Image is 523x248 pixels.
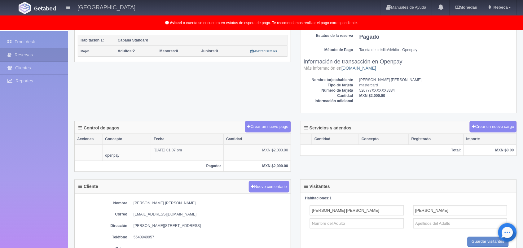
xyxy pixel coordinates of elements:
[359,47,513,53] dd: Tarjeta de crédito/débito - Openpay
[78,126,119,130] h4: Control de pagos
[224,161,291,171] th: MXN $2,000.00
[75,134,103,145] th: Acciones
[304,66,376,71] small: Más información en
[224,145,291,161] td: MXN $2,000.00
[201,49,218,53] span: 0
[455,5,477,10] b: Monedas
[304,33,353,38] dt: Estatus de la reserva
[250,49,277,53] a: Mostrar Detalle
[201,49,216,53] strong: Juniors:
[304,59,513,71] h3: Información de transacción en Openpay
[304,88,353,93] dt: Número de tarjeta
[304,98,353,104] dt: Información adicional
[409,134,464,145] th: Registrado
[304,126,351,130] h4: Servicios y adendos
[305,196,512,201] div: 1
[304,184,330,189] h4: Visitantes
[134,224,288,229] dd: [PERSON_NAME][STREET_ADDRESS]
[310,219,404,228] input: Nombre del Adulto
[249,181,290,193] button: Nuevo comentario
[305,196,330,200] strong: Habitaciones:
[19,2,31,14] img: Getabed
[359,94,385,98] b: MXN $2,000.00
[170,21,181,25] b: Aviso:
[134,201,288,206] dd: [PERSON_NAME] [PERSON_NAME]
[160,49,176,53] strong: Menores:
[341,66,376,71] a: [DOMAIN_NAME]
[151,134,224,145] th: Fecha
[78,224,127,229] dt: Dirección
[245,121,291,133] button: Crear un nuevo pago
[81,50,90,53] small: Maple
[118,49,135,53] span: 2
[78,184,98,189] h4: Cliente
[224,134,291,145] th: Cantidad
[304,47,353,53] dt: Método de Pago
[492,5,508,10] span: Rebeca
[359,134,409,145] th: Concepto
[304,93,353,98] dt: Cantidad
[78,235,127,240] dt: Teléfono
[312,134,359,145] th: Cantidad
[359,34,380,40] b: Pagado
[103,134,151,145] th: Concepto
[118,49,133,53] strong: Adultos:
[468,237,509,247] input: Guardar visitantes
[413,219,508,228] input: Apellidos del Adulto
[301,145,464,156] th: Total:
[250,50,277,53] small: Mostrar Detalle
[103,145,151,161] td: openpay
[464,134,516,145] th: Importe
[134,212,288,217] dd: [EMAIL_ADDRESS][DOMAIN_NAME]
[304,83,353,88] dt: Tipo de tarjeta
[359,83,513,88] dd: mastercard
[115,35,288,46] th: Cabaña Standard
[34,6,56,11] img: Getabed
[78,212,127,217] dt: Correo
[359,77,513,83] dd: [PERSON_NAME] [PERSON_NAME]
[413,206,508,215] input: Apellidos del Adulto
[310,206,404,215] input: Nombre del Adulto
[470,121,517,133] button: Crear un nuevo cargo
[160,49,178,53] span: 0
[81,38,104,42] b: Habitación 1:
[304,77,353,83] dt: Nombre tarjetahabiente
[75,161,224,171] th: Pagado:
[78,201,127,206] dt: Nombre
[77,3,135,11] h4: [GEOGRAPHIC_DATA]
[134,235,288,240] dd: 5540949957
[151,145,224,161] td: [DATE] 01:07 pm
[464,145,516,156] th: MXN $0.00
[359,88,513,93] dd: 526777XXXXXX8384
